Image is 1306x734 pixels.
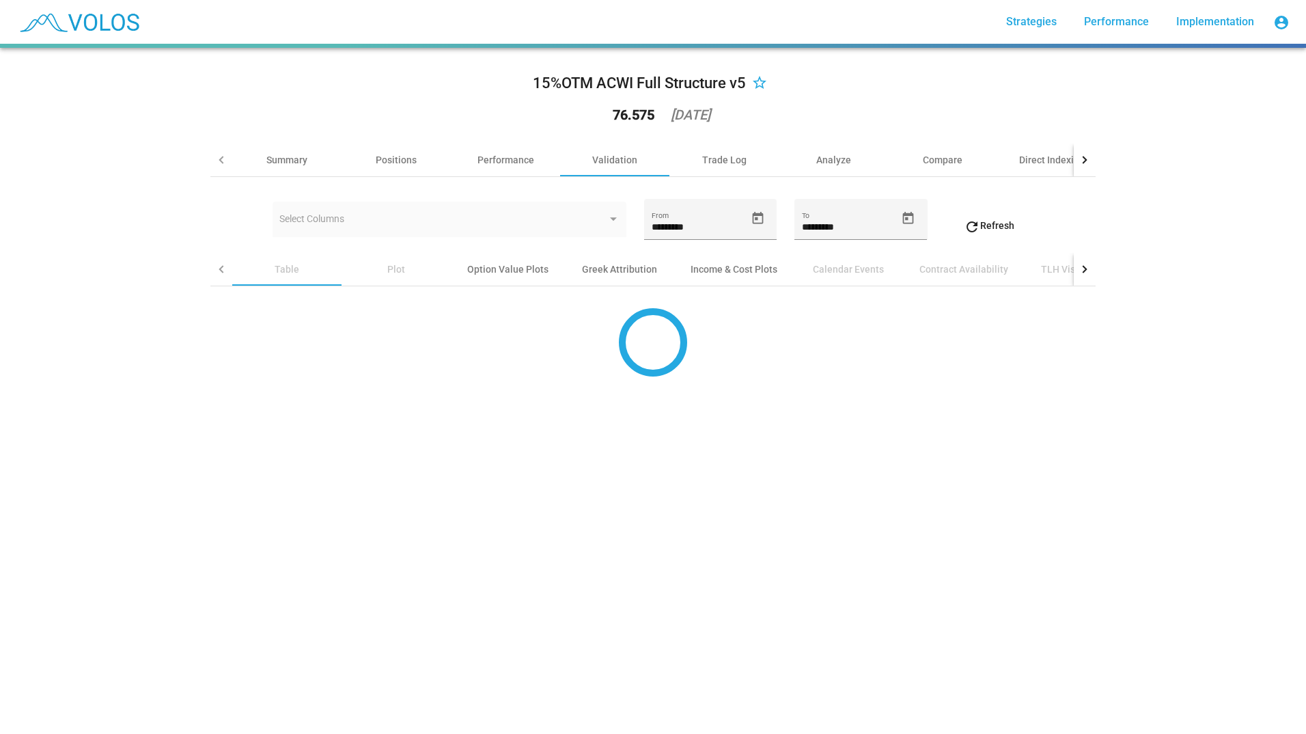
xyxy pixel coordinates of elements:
div: Analyze [816,153,851,167]
div: Positions [376,153,417,167]
a: Strategies [995,10,1068,34]
span: Performance [1084,15,1149,28]
div: Option Value Plots [467,262,548,276]
div: Greek Attribution [582,262,657,276]
div: Plot [387,262,405,276]
div: Table [275,262,299,276]
a: Performance [1073,10,1160,34]
a: Implementation [1165,10,1265,34]
div: Trade Log [702,153,747,167]
div: Performance [477,153,534,167]
div: Income & Cost Plots [691,262,777,276]
div: Validation [592,153,637,167]
mat-icon: account_circle [1273,14,1290,31]
div: Contract Availability [919,262,1008,276]
mat-icon: star_border [751,76,768,92]
span: Implementation [1176,15,1254,28]
div: Compare [923,153,962,167]
mat-icon: refresh [964,219,980,235]
button: Open calendar [896,206,920,230]
div: Calendar Events [813,262,884,276]
span: Strategies [1006,15,1057,28]
button: Open calendar [746,206,770,230]
div: Summary [266,153,307,167]
div: Direct Indexing [1019,153,1085,167]
img: blue_transparent.png [11,5,146,39]
button: Refresh [953,213,1025,238]
span: Refresh [964,220,1014,231]
div: 15%OTM ACWI Full Structure v5 [533,72,746,94]
div: [DATE] [671,108,710,122]
div: 76.575 [613,108,654,122]
div: TLH Visualizations [1041,262,1124,276]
